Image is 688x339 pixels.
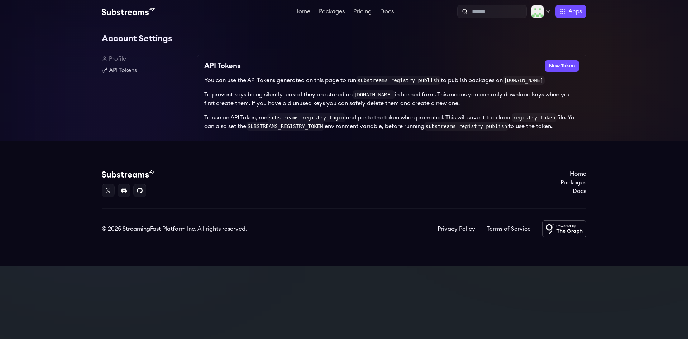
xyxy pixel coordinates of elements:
[317,9,346,16] a: Packages
[204,113,579,131] p: To use an API Token, run and paste the token when prompted. This will save it to a local file. Yo...
[560,170,586,178] a: Home
[204,76,579,85] p: You can use the API Tokens generated on this page to run to publish packages on
[102,55,191,63] a: Profile
[102,170,155,178] img: Substream's logo
[204,90,579,108] p: To prevent keys being silently leaked they are stored on in hashed form. This means you can only ...
[487,225,531,233] a: Terms of Service
[542,220,586,237] img: Powered by The Graph
[102,7,155,16] img: Substream's logo
[560,187,586,196] a: Docs
[545,60,579,72] button: New Token
[356,76,441,85] code: substreams registry publish
[531,5,544,18] img: Profile
[560,178,586,187] a: Packages
[352,9,373,16] a: Pricing
[353,90,395,99] code: [DOMAIN_NAME]
[568,7,582,16] span: Apps
[102,66,191,75] a: API Tokens
[512,113,557,122] code: registry-token
[102,32,586,46] h1: Account Settings
[204,60,241,72] h2: API Tokens
[379,9,395,16] a: Docs
[246,122,325,131] code: SUBSTREAMS_REGISTRY_TOKEN
[267,113,346,122] code: substreams registry login
[503,76,545,85] code: [DOMAIN_NAME]
[293,9,312,16] a: Home
[424,122,509,131] code: substreams registry publish
[438,225,475,233] a: Privacy Policy
[102,225,247,233] div: © 2025 StreamingFast Platform Inc. All rights reserved.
